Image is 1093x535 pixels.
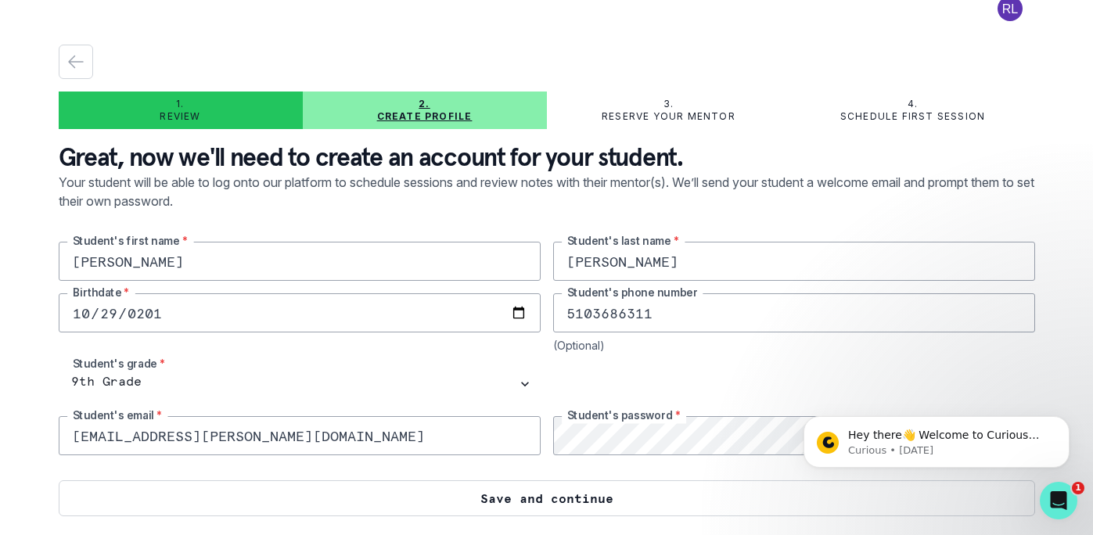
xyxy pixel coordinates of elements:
p: Create profile [377,110,473,123]
span: 1 [1072,482,1084,494]
p: 3. [663,98,674,110]
p: Schedule first session [840,110,985,123]
p: Reserve your mentor [602,110,735,123]
button: Save and continue [59,480,1035,516]
iframe: Intercom notifications message [780,383,1093,493]
p: Great, now we'll need to create an account for your student. [59,142,1035,173]
p: Review [160,110,200,123]
p: 1. [176,98,184,110]
p: 4. [908,98,918,110]
iframe: Intercom live chat [1040,482,1077,519]
div: (Optional) [553,339,1035,352]
p: Your student will be able to log onto our platform to schedule sessions and review notes with the... [59,173,1035,242]
p: 2. [419,98,430,110]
